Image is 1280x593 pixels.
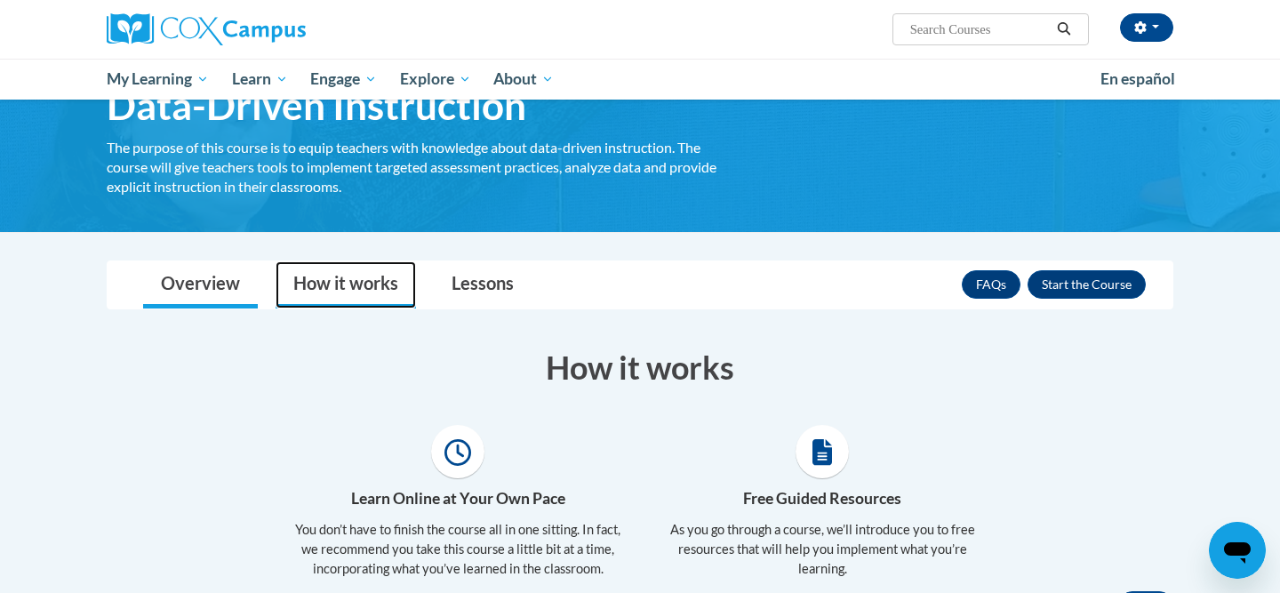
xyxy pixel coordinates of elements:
[276,261,416,309] a: How it works
[1100,69,1175,88] span: En español
[493,68,554,90] span: About
[80,59,1200,100] div: Main menu
[1051,19,1077,40] button: Search
[107,13,444,45] a: Cox Campus
[143,261,258,309] a: Overview
[962,270,1020,299] a: FAQs
[400,68,471,90] span: Explore
[1120,13,1173,42] button: Account Settings
[107,138,720,196] div: The purpose of this course is to equip teachers with knowledge about data-driven instruction. The...
[220,59,300,100] a: Learn
[908,19,1051,40] input: Search Courses
[1089,60,1187,98] a: En español
[107,13,306,45] img: Cox Campus
[653,487,991,510] h4: Free Guided Resources
[388,59,483,100] a: Explore
[310,68,377,90] span: Engage
[434,261,532,309] a: Lessons
[107,68,209,90] span: My Learning
[107,82,526,129] span: Data-Driven Instruction
[653,520,991,579] p: As you go through a course, we’ll introduce you to free resources that will help you implement wh...
[299,59,388,100] a: Engage
[483,59,566,100] a: About
[1209,522,1266,579] iframe: Button to launch messaging window
[1028,270,1146,299] button: Enroll
[95,59,220,100] a: My Learning
[107,345,1173,389] h3: How it works
[289,520,627,579] p: You don’t have to finish the course all in one sitting. In fact, we recommend you take this cours...
[232,68,288,90] span: Learn
[289,487,627,510] h4: Learn Online at Your Own Pace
